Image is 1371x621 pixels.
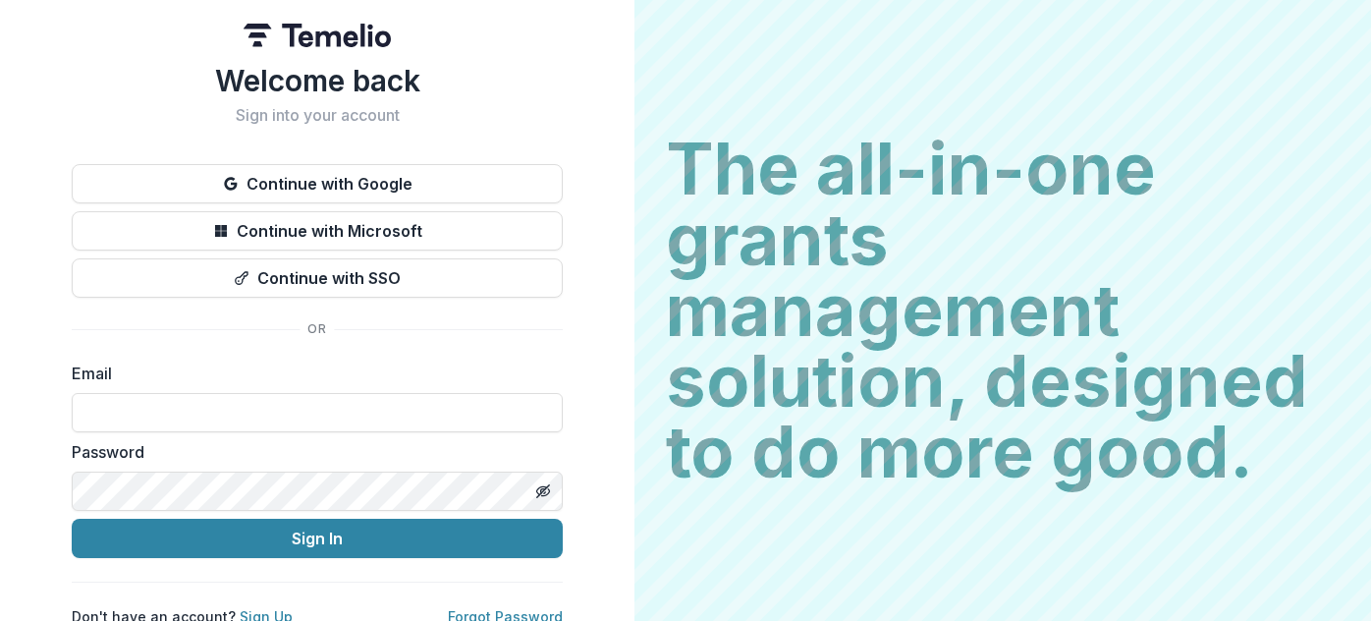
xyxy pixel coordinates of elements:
[72,362,551,385] label: Email
[72,63,563,98] h1: Welcome back
[527,476,559,507] button: Toggle password visibility
[72,519,563,558] button: Sign In
[72,258,563,298] button: Continue with SSO
[72,211,563,251] button: Continue with Microsoft
[72,440,551,464] label: Password
[72,106,563,125] h2: Sign into your account
[244,24,391,47] img: Temelio
[72,164,563,203] button: Continue with Google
